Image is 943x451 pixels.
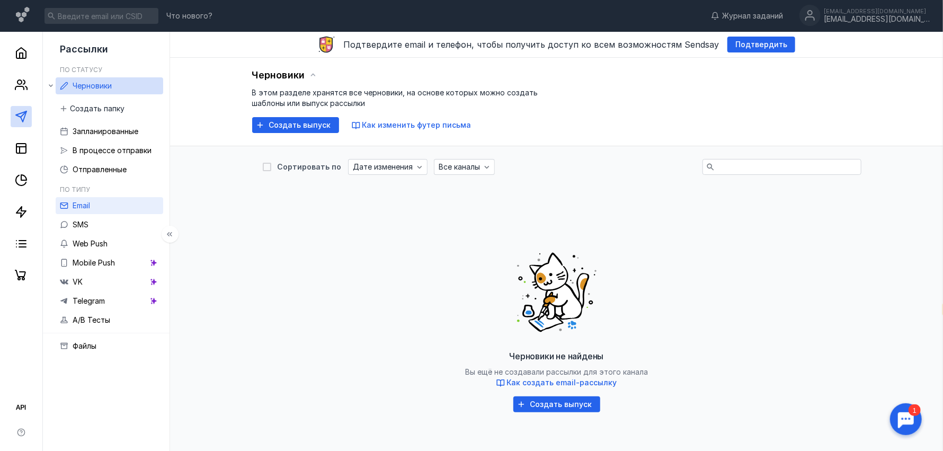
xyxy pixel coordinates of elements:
span: Создать выпуск [269,121,331,130]
span: В этом разделе хранятся все черновики, на основе которых можно создать шаблоны или выпуск рассылки [252,88,538,108]
button: Как изменить футер письма [352,120,471,130]
span: Подтвердите email и телефон, чтобы получить доступ ко всем возможностям Sendsay [343,39,719,50]
span: Email [73,201,90,210]
span: Как создать email-рассылку [507,378,617,387]
span: Журнал заданий [722,11,783,21]
button: Как создать email-рассылку [496,377,617,388]
span: A/B Тесты [73,315,110,324]
span: Mobile Push [73,258,115,267]
span: Черновики не найдены [509,351,603,361]
a: Черновики [56,77,163,94]
a: Web Push [56,235,163,252]
span: Как изменить футер письма [362,120,471,129]
div: 1 [24,6,36,18]
button: Все каналы [434,159,495,175]
a: Журнал заданий [706,11,788,21]
a: Email [56,197,163,214]
button: Создать выпуск [513,396,600,412]
a: В процессе отправки [56,142,163,159]
input: Введите email или CSID [45,8,158,24]
span: Рассылки [60,43,108,55]
button: Создать папку [56,101,130,117]
span: Подтвердить [735,40,787,49]
span: Черновики [252,69,305,81]
span: Дате изменения [353,163,413,172]
a: Отправленные [56,161,163,178]
button: Создать выпуск [252,117,339,133]
span: Черновики [73,81,112,90]
span: Создать выпуск [530,400,592,409]
span: Создать папку [70,104,124,113]
span: Вы ещё не создавали рассылки для этого канала [465,367,648,388]
span: SMS [73,220,88,229]
span: VK [73,277,83,286]
a: Mobile Push [56,254,163,271]
a: SMS [56,216,163,233]
span: Что нового? [166,12,212,20]
a: Файлы [56,338,163,355]
a: VK [56,273,163,290]
span: Отправленные [73,165,127,174]
a: Что нового? [161,12,218,20]
a: Telegram [56,293,163,309]
h5: По типу [60,185,90,193]
div: [EMAIL_ADDRESS][DOMAIN_NAME] [824,8,930,14]
a: A/B Тесты [56,312,163,329]
span: Все каналы [439,163,481,172]
span: Web Push [73,239,108,248]
button: Дате изменения [348,159,428,175]
h5: По статусу [60,66,102,74]
span: Запланированные [73,127,138,136]
span: В процессе отправки [73,146,152,155]
button: Подтвердить [727,37,795,52]
span: Файлы [73,341,96,350]
a: Запланированные [56,123,163,140]
div: [EMAIL_ADDRESS][DOMAIN_NAME] [824,15,930,24]
span: Telegram [73,296,105,305]
div: Сортировать по [278,163,342,171]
